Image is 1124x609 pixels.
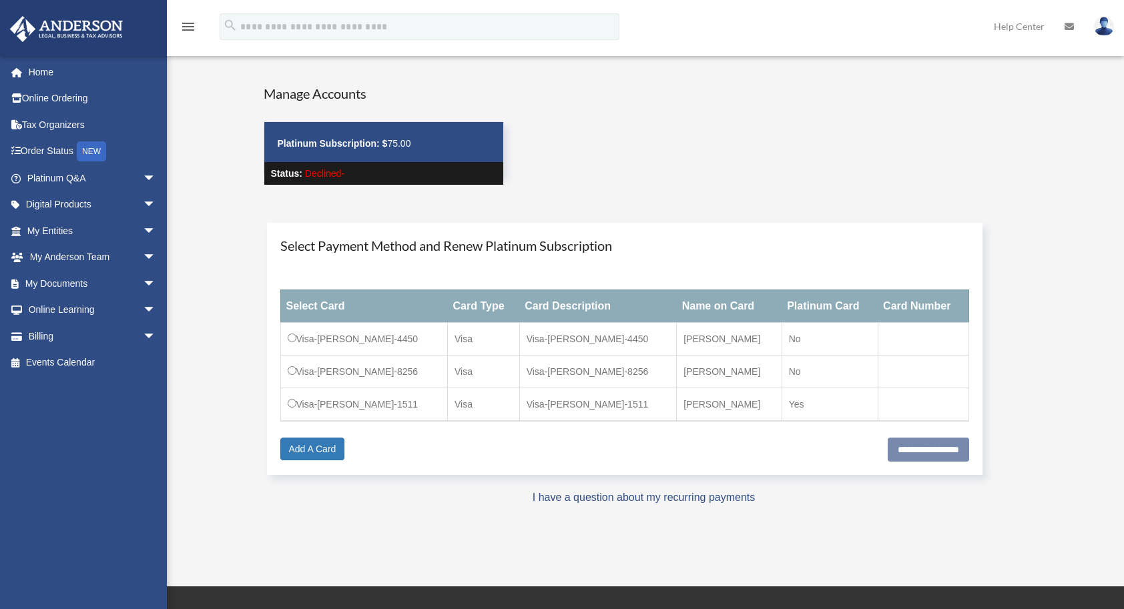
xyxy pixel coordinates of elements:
[280,438,345,460] a: Add A Card
[782,289,878,322] th: Platinum Card
[180,19,196,35] i: menu
[519,289,677,322] th: Card Description
[448,322,520,355] td: Visa
[448,388,520,421] td: Visa
[143,165,170,192] span: arrow_drop_down
[519,388,677,421] td: Visa-[PERSON_NAME]-1511
[533,492,756,503] a: I have a question about my recurring payments
[677,355,782,388] td: [PERSON_NAME]
[448,289,520,322] th: Card Type
[143,244,170,271] span: arrow_drop_down
[9,217,176,244] a: My Entitiesarrow_drop_down
[264,84,504,103] h4: Manage Accounts
[878,289,968,322] th: Card Number
[143,323,170,350] span: arrow_drop_down
[782,388,878,421] td: Yes
[278,135,490,152] p: 75.00
[519,355,677,388] td: Visa-[PERSON_NAME]-8256
[9,244,176,271] a: My Anderson Teamarrow_drop_down
[9,59,176,85] a: Home
[280,388,448,421] td: Visa-[PERSON_NAME]-1511
[278,138,388,149] strong: Platinum Subscription: $
[677,289,782,322] th: Name on Card
[9,85,176,112] a: Online Ordering
[677,388,782,421] td: [PERSON_NAME]
[782,322,878,355] td: No
[180,23,196,35] a: menu
[9,191,176,218] a: Digital Productsarrow_drop_down
[271,168,302,179] strong: Status:
[77,141,106,161] div: NEW
[9,165,176,191] a: Platinum Q&Aarrow_drop_down
[223,18,238,33] i: search
[280,322,448,355] td: Visa-[PERSON_NAME]-4450
[280,289,448,322] th: Select Card
[305,168,344,179] span: Declined-
[143,270,170,297] span: arrow_drop_down
[9,297,176,324] a: Online Learningarrow_drop_down
[143,217,170,245] span: arrow_drop_down
[782,355,878,388] td: No
[9,323,176,350] a: Billingarrow_drop_down
[9,111,176,138] a: Tax Organizers
[280,355,448,388] td: Visa-[PERSON_NAME]-8256
[9,138,176,165] a: Order StatusNEW
[519,322,677,355] td: Visa-[PERSON_NAME]-4450
[280,236,970,255] h4: Select Payment Method and Renew Platinum Subscription
[677,322,782,355] td: [PERSON_NAME]
[143,297,170,324] span: arrow_drop_down
[6,16,127,42] img: Anderson Advisors Platinum Portal
[448,355,520,388] td: Visa
[1094,17,1114,36] img: User Pic
[9,270,176,297] a: My Documentsarrow_drop_down
[9,350,176,376] a: Events Calendar
[143,191,170,219] span: arrow_drop_down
